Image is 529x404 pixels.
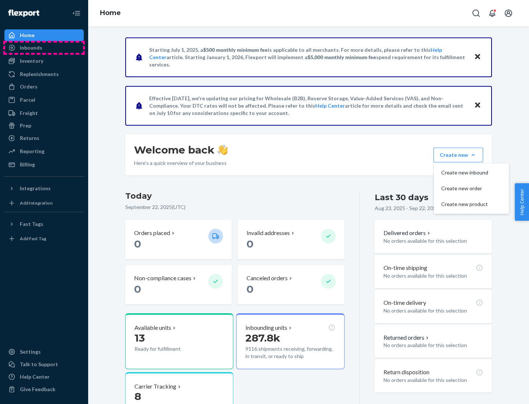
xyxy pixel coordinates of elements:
[134,143,228,156] h1: Welcome back
[384,368,429,376] p: Return disposition
[4,81,84,93] a: Orders
[20,235,46,242] div: Add Fast Tag
[149,95,467,117] p: Effective [DATE], we're updating our pricing for Wholesale (B2B), Reserve Storage, Value-Added Se...
[134,283,141,295] span: 0
[236,313,344,369] button: Inbounding units287.8k9116 shipments receiving, forwarding, in transit, or ready to ship
[435,196,507,212] button: Create new product
[20,348,41,356] div: Settings
[20,57,43,65] div: Inventory
[4,94,84,106] a: Parcel
[245,332,280,344] span: 287.8k
[435,165,507,181] button: Create new inbound
[20,200,53,206] div: Add Integration
[4,68,84,80] a: Replenishments
[100,9,121,17] a: Home
[315,102,345,109] a: Help Center
[20,185,51,192] div: Integrations
[4,159,84,170] a: Billing
[4,371,84,383] a: Help Center
[246,283,253,295] span: 0
[469,6,483,21] button: Open Search Box
[134,390,141,403] span: 8
[384,342,483,349] p: No orders available for this selection
[134,345,202,353] p: Ready for fulfillment
[4,107,84,119] a: Freight
[134,159,228,167] p: Here’s a quick overview of your business
[20,122,31,129] div: Prep
[441,170,488,175] span: Create new inbound
[4,120,84,131] a: Prep
[125,220,232,259] button: Orders placed 0
[134,382,176,391] p: Carrier Tracking
[125,190,345,202] h3: Today
[217,145,228,155] img: hand-wave emoji
[384,307,483,314] p: No orders available for this selection
[4,218,84,230] button: Fast Tags
[384,376,483,384] p: No orders available for this selection
[441,202,488,207] span: Create new product
[485,6,500,21] button: Open notifications
[384,333,430,342] button: Returned orders
[20,386,55,393] div: Give Feedback
[473,52,482,62] button: Close
[375,205,453,212] p: Aug 23, 2025 - Sep 22, 2025 ( UTC )
[20,161,35,168] div: Billing
[4,233,84,245] a: Add Fast Tag
[246,274,288,282] p: Canceled orders
[134,274,191,282] p: Non-compliance cases
[94,3,127,24] ol: breadcrumbs
[20,134,39,142] div: Returns
[246,238,253,250] span: 0
[149,46,467,68] p: Starting July 1, 2025, a is applicable to all merchants. For more details, please refer to this a...
[20,148,44,155] div: Reporting
[20,373,50,380] div: Help Center
[134,229,170,237] p: Orders placed
[125,265,232,304] button: Non-compliance cases 0
[384,229,432,237] button: Delivered orders
[4,55,84,67] a: Inventory
[4,346,84,358] a: Settings
[433,148,483,162] button: Create newCreate new inboundCreate new orderCreate new product
[134,332,145,344] span: 13
[20,44,42,51] div: Inbounds
[4,132,84,144] a: Returns
[20,96,35,104] div: Parcel
[4,42,84,54] a: Inbounds
[384,264,427,272] p: On-time shipping
[4,183,84,194] button: Integrations
[4,383,84,395] button: Give Feedback
[4,29,84,41] a: Home
[245,345,335,360] p: 9116 shipments receiving, forwarding, in transit, or ready to ship
[238,220,344,259] button: Invalid addresses 0
[384,299,426,307] p: On-time delivery
[69,6,84,21] button: Close Navigation
[20,109,38,117] div: Freight
[435,181,507,196] button: Create new order
[515,183,529,221] button: Help Center
[20,32,35,39] div: Home
[4,358,84,370] a: Talk to Support
[20,361,58,368] div: Talk to Support
[473,100,482,111] button: Close
[384,272,483,279] p: No orders available for this selection
[20,83,37,90] div: Orders
[375,192,428,203] div: Last 30 days
[203,47,268,53] span: $500 monthly minimum fee
[125,203,345,211] p: September 22, 2025 ( UTC )
[501,6,516,21] button: Open account menu
[8,10,39,17] img: Flexport logo
[134,238,141,250] span: 0
[20,71,59,78] div: Replenishments
[238,265,344,304] button: Canceled orders 0
[245,324,287,332] p: Inbounding units
[307,54,376,60] span: $5,000 monthly minimum fee
[441,186,488,191] span: Create new order
[134,324,171,332] p: Available units
[4,197,84,209] a: Add Integration
[384,237,483,245] p: No orders available for this selection
[125,313,233,369] button: Available units13Ready for fulfillment
[20,220,43,228] div: Fast Tags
